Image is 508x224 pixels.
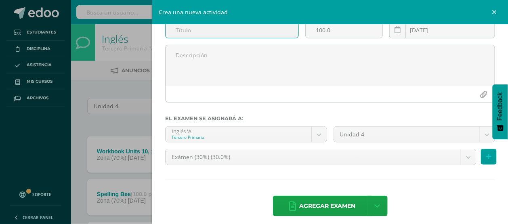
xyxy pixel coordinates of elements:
[334,127,495,142] a: Unidad 4
[172,149,455,165] span: Exámen (30%) (30.0%)
[172,127,305,134] div: Inglés 'A'
[172,134,305,140] div: Tercero Primaria
[300,196,356,216] span: Agregar examen
[493,84,508,139] button: Feedback - Mostrar encuesta
[165,115,495,121] label: El examen se asignará a:
[166,149,476,165] a: Exámen (30%) (30.0%)
[390,22,495,38] input: Fecha de entrega
[306,22,382,38] input: Puntos máximos
[340,127,473,142] span: Unidad 4
[166,22,298,38] input: Título
[166,127,326,142] a: Inglés 'A'Tercero Primaria
[497,92,504,121] span: Feedback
